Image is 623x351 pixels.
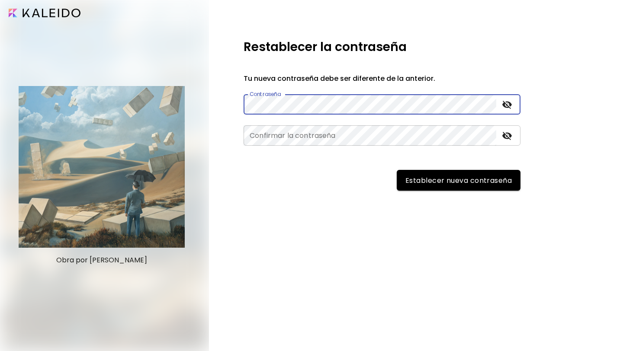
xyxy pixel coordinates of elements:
button: toggle password visibility [500,97,514,112]
h5: Tu nueva contraseña debe ser diferente de la anterior. [244,73,520,84]
h5: Restablecer la contraseña [244,38,407,56]
button: Establecer nueva contraseña [397,170,520,191]
span: Establecer nueva contraseña [405,176,512,185]
button: toggle password visibility [500,128,514,143]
